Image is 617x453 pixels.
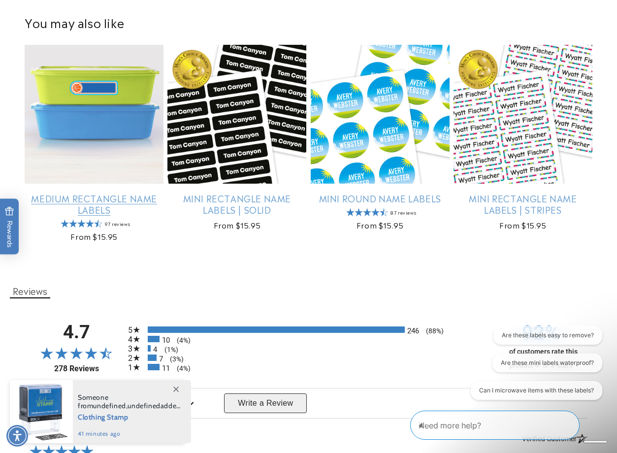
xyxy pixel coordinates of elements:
span: 10 [162,336,170,345]
span: 7 [159,355,163,363]
li: 10 4-star reviews, 4% of total reviews [128,336,489,342]
a: Mini Rectangle Name Labels | Solid [167,193,306,216]
span: (4%) [172,364,191,372]
iframe: Gorgias live chat conversation starters [458,326,607,409]
span: [PERSON_NAME] [30,433,587,443]
h2: You may also like [25,15,592,30]
li: 7 2-star reviews, 3% of total reviews [128,355,489,361]
span: 3 [128,344,141,354]
span: 4.7-star overall rating [30,347,123,359]
span: undefined [128,401,160,410]
span: 92% [494,322,587,345]
span: 246 [407,326,419,335]
span: (3%) [165,355,184,363]
a: Mini Round Name Labels [311,193,450,204]
iframe: Sign Up via Text for Offers [8,374,125,404]
li: 4 3-star reviews, 1% of total reviews [128,345,489,352]
a: 278 Reviews - open in a new tab [30,364,123,373]
span: Clothing Stamp [78,410,181,422]
span: (1%) [160,346,178,354]
span: Rewards [5,207,14,248]
span: 5 [128,325,141,335]
span: 1 [128,363,141,372]
div: Accessibility Menu [6,425,28,447]
span: undefined [93,401,126,410]
span: 4 [153,345,157,354]
li: 246 5-star reviews, 88% of total reviews [128,326,489,333]
iframe: Gorgias Floating Chat [410,407,607,443]
span: 11 [162,364,170,373]
span: 41 minutes ago [78,429,181,438]
span: (88%) [421,327,444,335]
span: Someone from , added this product to their cart. [78,393,181,410]
span: 4 [128,335,141,344]
a: Mini Rectangle Name Labels | Stripes [454,193,592,216]
button: Reviews [10,284,50,298]
a: Medium Rectangle Name Labels [25,193,163,216]
button: Write a Review [224,393,307,413]
li: 11 1-star reviews, 4% of total reviews [128,364,489,370]
span: (4%) [172,336,191,344]
span: 4.7 [30,323,123,341]
span: 2 [128,354,141,363]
